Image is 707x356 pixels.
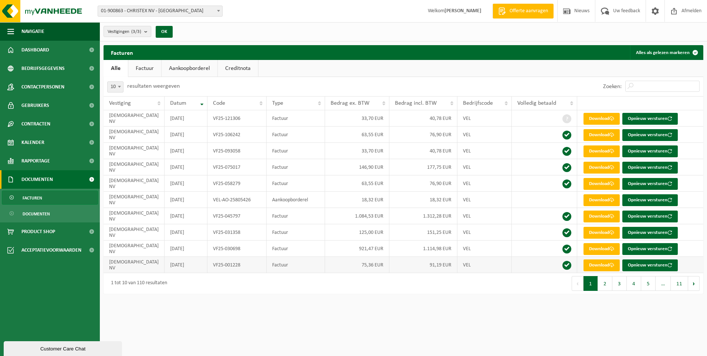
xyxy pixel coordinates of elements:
a: Offerte aanvragen [493,4,554,19]
count: (3/3) [131,29,141,34]
a: Facturen [2,191,98,205]
td: 63,55 EUR [325,175,389,192]
td: VEL-AO-25805426 [207,192,267,208]
td: 63,55 EUR [325,127,389,143]
span: 01-900863 - CHRISTEX NV - HARELBEKE [98,6,223,17]
td: Factuur [267,110,325,127]
td: VEL [457,110,512,127]
button: 3 [612,276,627,291]
a: Download [583,259,620,271]
button: Opnieuw versturen [622,178,678,190]
td: [DATE] [165,241,207,257]
span: Contactpersonen [21,78,64,96]
td: VF25-045797 [207,208,267,224]
label: resultaten weergeven [127,83,180,89]
td: 151,25 EUR [389,224,457,241]
iframe: chat widget [4,340,124,356]
span: … [656,276,671,291]
td: [DEMOGRAPHIC_DATA] NV [104,175,165,192]
td: [DEMOGRAPHIC_DATA] NV [104,257,165,273]
td: [DATE] [165,192,207,208]
td: [DATE] [165,224,207,241]
span: Kalender [21,133,44,152]
a: Creditnota [218,60,258,77]
span: Acceptatievoorwaarden [21,241,81,259]
td: VEL [457,241,512,257]
span: Vestiging [109,100,131,106]
button: Opnieuw versturen [622,227,678,239]
td: [DATE] [165,159,207,175]
td: [DEMOGRAPHIC_DATA] NV [104,192,165,208]
td: 33,70 EUR [325,143,389,159]
a: Factuur [128,60,161,77]
td: VF25-121306 [207,110,267,127]
td: 125,00 EUR [325,224,389,241]
td: 91,19 EUR [389,257,457,273]
td: VEL [457,175,512,192]
td: 18,32 EUR [389,192,457,208]
td: 18,32 EUR [325,192,389,208]
td: VEL [457,257,512,273]
td: [DATE] [165,257,207,273]
button: 11 [671,276,688,291]
td: VEL [457,192,512,208]
td: [DATE] [165,175,207,192]
button: Previous [572,276,583,291]
h2: Facturen [104,45,141,60]
button: Opnieuw versturen [622,194,678,206]
td: 177,75 EUR [389,159,457,175]
td: [DATE] [165,143,207,159]
td: VEL [457,224,512,241]
span: Volledig betaald [517,100,556,106]
span: Contracten [21,115,50,133]
td: 40,78 EUR [389,110,457,127]
span: Rapportage [21,152,50,170]
td: [DEMOGRAPHIC_DATA] NV [104,110,165,127]
button: OK [156,26,173,38]
span: Offerte aanvragen [508,7,550,15]
button: Alles als gelezen markeren [630,45,703,60]
a: Aankoopborderel [162,60,217,77]
span: Facturen [23,191,42,205]
button: 1 [583,276,598,291]
span: Bedrijfsgegevens [21,59,65,78]
td: 33,70 EUR [325,110,389,127]
button: Opnieuw versturen [622,211,678,222]
button: Opnieuw versturen [622,145,678,157]
td: Aankoopborderel [267,192,325,208]
td: Factuur [267,143,325,159]
td: [DEMOGRAPHIC_DATA] NV [104,159,165,175]
span: 10 [107,81,124,93]
button: 4 [627,276,641,291]
span: Datum [170,100,186,106]
td: [DEMOGRAPHIC_DATA] NV [104,208,165,224]
a: Documenten [2,206,98,221]
span: Code [213,100,225,106]
td: VF25-075017 [207,159,267,175]
td: 921,47 EUR [325,241,389,257]
span: Bedrijfscode [463,100,493,106]
a: Download [583,243,620,255]
a: Download [583,194,620,206]
td: VEL [457,159,512,175]
a: Download [583,178,620,190]
span: Documenten [21,170,53,189]
td: 1.114,98 EUR [389,241,457,257]
td: [DATE] [165,127,207,143]
td: 40,78 EUR [389,143,457,159]
a: Download [583,113,620,125]
a: Alle [104,60,128,77]
a: Download [583,211,620,222]
td: [DATE] [165,110,207,127]
a: Download [583,129,620,141]
span: Navigatie [21,22,44,41]
td: 76,90 EUR [389,175,457,192]
button: Opnieuw versturen [622,259,678,271]
button: 5 [641,276,656,291]
td: VF25-106242 [207,127,267,143]
span: Bedrag incl. BTW [395,100,437,106]
button: Opnieuw versturen [622,162,678,174]
td: VF25-093058 [207,143,267,159]
td: Factuur [267,208,325,224]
